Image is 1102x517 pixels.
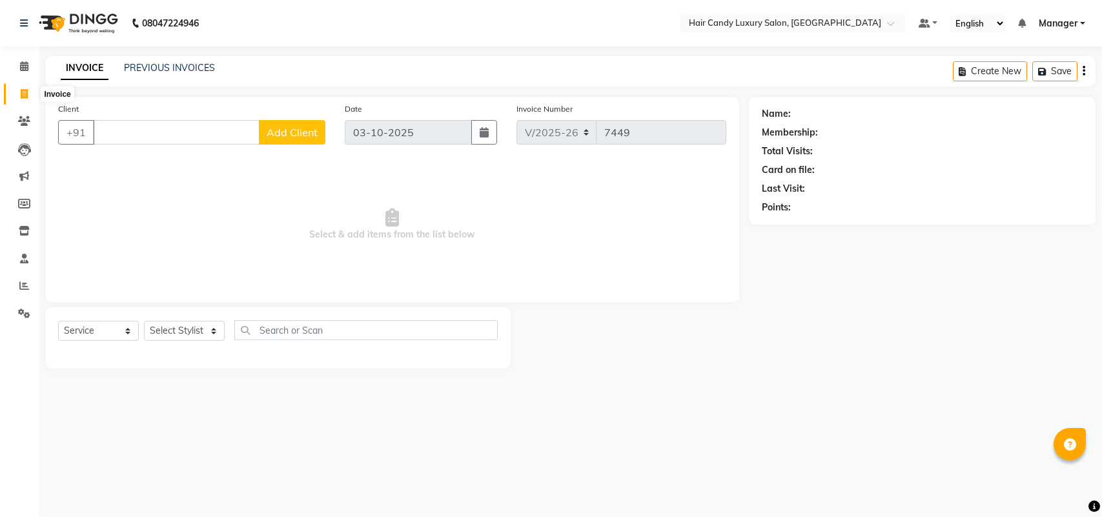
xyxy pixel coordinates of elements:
[762,126,818,139] div: Membership:
[345,103,362,115] label: Date
[33,5,121,41] img: logo
[58,160,726,289] span: Select & add items from the list below
[267,126,318,139] span: Add Client
[259,120,325,145] button: Add Client
[762,201,791,214] div: Points:
[516,103,573,115] label: Invoice Number
[58,120,94,145] button: +91
[953,61,1027,81] button: Create New
[762,107,791,121] div: Name:
[762,163,815,177] div: Card on file:
[58,103,79,115] label: Client
[1032,61,1077,81] button: Save
[762,182,805,196] div: Last Visit:
[762,145,813,158] div: Total Visits:
[142,5,199,41] b: 08047224946
[1039,17,1077,30] span: Manager
[41,86,74,102] div: Invoice
[124,62,215,74] a: PREVIOUS INVOICES
[234,320,498,340] input: Search or Scan
[1048,465,1089,504] iframe: chat widget
[93,120,260,145] input: Search by Name/Mobile/Email/Code
[61,57,108,80] a: INVOICE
